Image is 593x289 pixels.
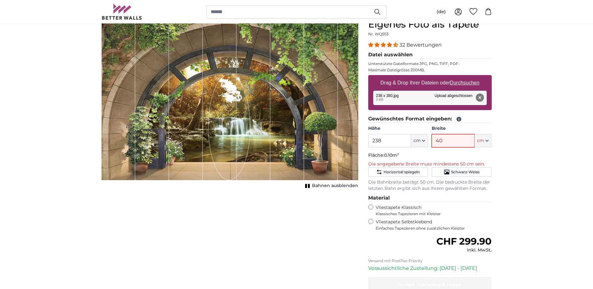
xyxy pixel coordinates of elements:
p: Fläche: [368,152,492,159]
u: Durchsuchen [450,80,479,85]
label: Höhe [368,125,428,132]
p: Maximale Dateigrösse 200MB. [368,68,492,73]
label: Drag & Drop Ihrer Dateien oder [378,77,482,89]
img: Betterwalls [102,4,142,20]
div: inkl. MwSt. [436,247,491,253]
p: Die angegebene Breite muss mindestens 50 cm sein. [368,161,492,167]
p: Versand mit PostPac Priority [368,258,492,263]
button: Horizontal spiegeln [368,167,428,177]
button: cm [411,134,428,147]
span: 32 Bewertungen [400,42,442,48]
span: 4.31 stars [368,42,400,48]
span: 0.10m² [384,152,399,158]
span: In den Warenkorb legen [398,281,462,287]
span: CHF 299.90 [436,236,491,247]
h1: Eigenes Foto als Tapete [368,19,492,30]
button: (de) [432,6,451,18]
button: cm [475,134,491,147]
legend: Datei auswählen [368,51,492,59]
label: Vliestapete Klassisch [376,205,486,216]
span: cm [414,138,421,144]
span: Horizontal spiegeln [384,170,420,175]
span: Klassisches Tapezieren mit Kleister [376,211,486,216]
label: Breite [432,125,491,132]
span: cm [477,138,484,144]
button: Bahnen ausblenden [303,181,358,190]
span: Bahnen ausblenden [312,183,358,189]
label: Vliestapete Selbstklebend [376,219,492,231]
div: 1 of 1 [102,19,358,190]
p: Voraussichtliche Zustellung: [DATE] - [DATE] [368,265,492,272]
span: Schwarz-Weiss [451,170,480,175]
legend: Gewünschtes Format eingeben: [368,115,492,123]
span: Nr. WQ553 [368,32,389,36]
p: Unterstützte Dateiformate JPG, PNG, TIFF, PDF. [368,61,492,66]
button: Schwarz-Weiss [432,167,491,177]
p: Die Bahnbreite beträgt 50 cm. Die bedruckte Breite der letzten Bahn ergibt sich aus Ihrem gewählt... [368,179,492,192]
span: Einfaches Tapezieren ohne zusätzlichen Kleister [376,226,492,231]
legend: Material [368,194,492,202]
